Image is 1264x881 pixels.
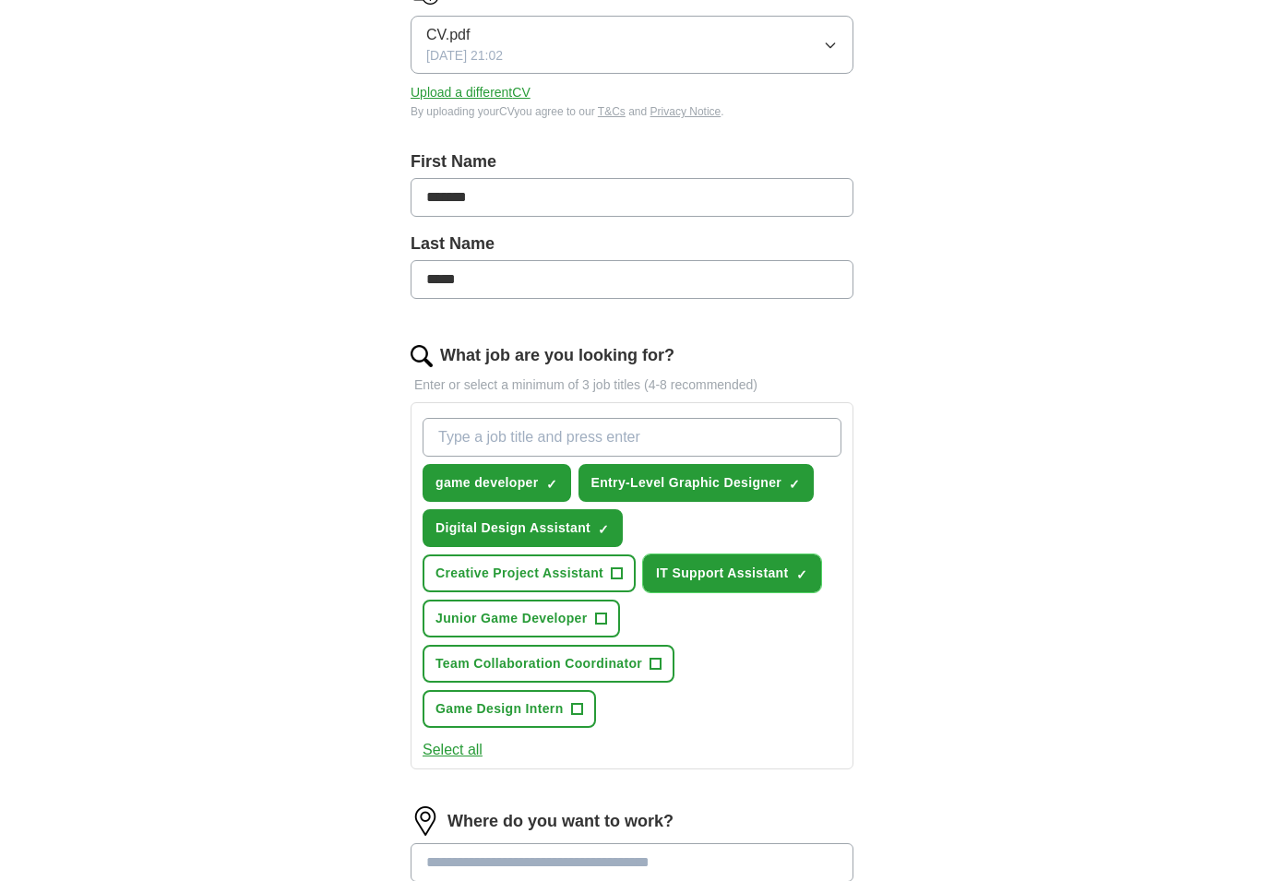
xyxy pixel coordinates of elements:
label: Where do you want to work? [447,809,674,834]
span: Digital Design Assistant [435,518,590,538]
a: Privacy Notice [650,105,721,118]
span: ✓ [546,477,557,492]
button: Team Collaboration Coordinator [423,645,674,683]
button: Creative Project Assistant [423,554,636,592]
label: First Name [411,149,853,174]
span: Team Collaboration Coordinator [435,654,642,673]
button: CV.pdf[DATE] 21:02 [411,16,853,74]
button: IT Support Assistant✓ [643,554,820,592]
span: IT Support Assistant [656,564,788,583]
a: T&Cs [598,105,626,118]
span: Game Design Intern [435,699,564,719]
span: game developer [435,473,539,493]
label: Last Name [411,232,853,256]
span: [DATE] 21:02 [426,46,503,65]
p: Enter or select a minimum of 3 job titles (4-8 recommended) [411,375,853,395]
button: Junior Game Developer [423,600,620,637]
img: location.png [411,806,440,836]
button: Select all [423,739,483,761]
input: Type a job title and press enter [423,418,841,457]
label: What job are you looking for? [440,343,674,368]
button: Game Design Intern [423,690,596,728]
span: Creative Project Assistant [435,564,603,583]
div: By uploading your CV you agree to our and . [411,103,853,120]
img: search.png [411,345,433,367]
button: game developer✓ [423,464,571,502]
button: Upload a differentCV [411,83,531,102]
span: CV.pdf [426,24,470,46]
button: Digital Design Assistant✓ [423,509,623,547]
button: Entry-Level Graphic Designer✓ [578,464,815,502]
span: ✓ [598,522,609,537]
span: Entry-Level Graphic Designer [591,473,782,493]
span: ✓ [789,477,800,492]
span: Junior Game Developer [435,609,588,628]
span: ✓ [796,567,807,582]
